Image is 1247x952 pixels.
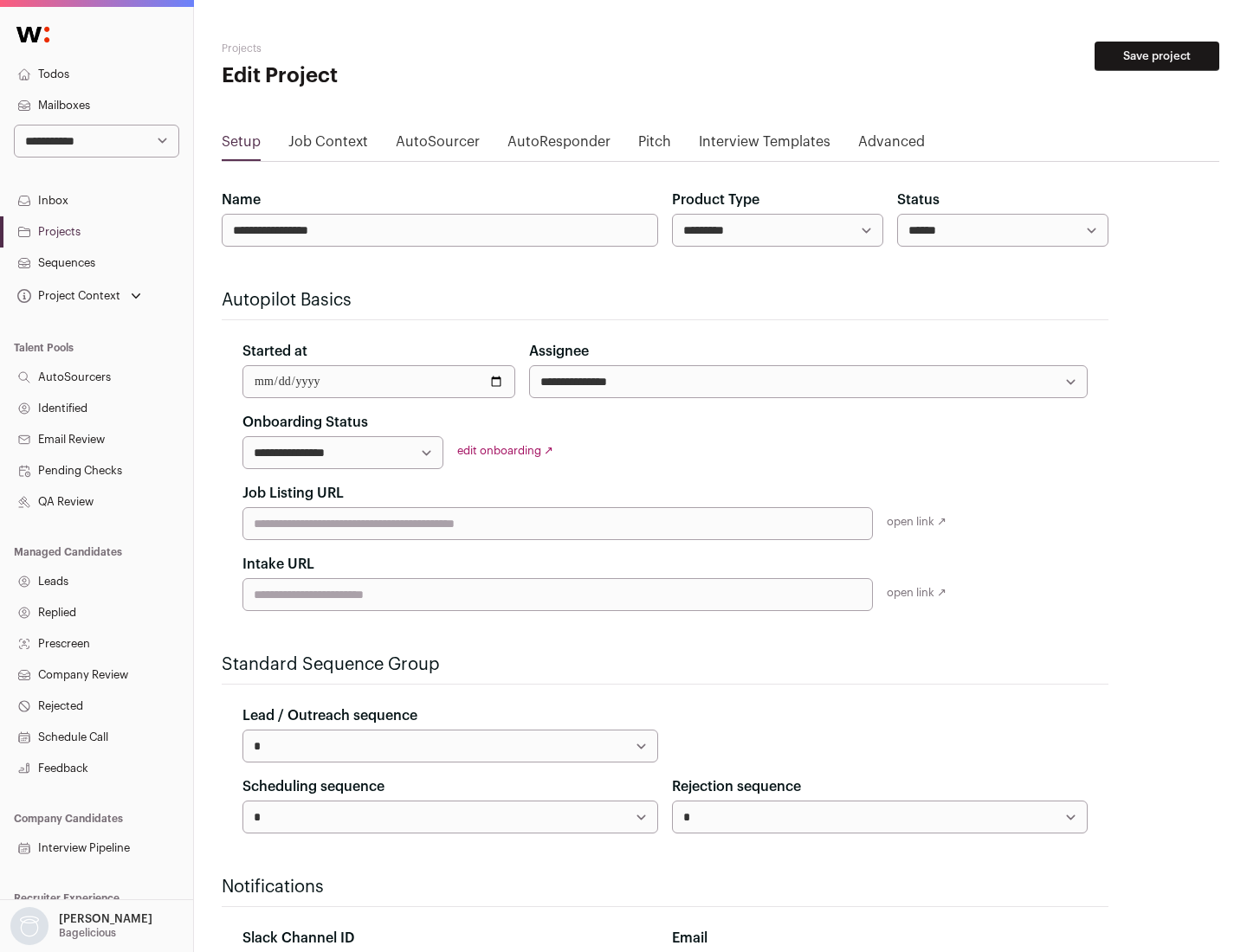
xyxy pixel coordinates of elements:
[457,445,553,456] a: edit onboarding ↗
[59,912,152,926] p: [PERSON_NAME]
[222,190,261,210] label: Name
[222,132,261,159] a: Setup
[222,875,1108,899] h2: Notifications
[396,132,480,159] a: AutoSourcer
[529,341,589,362] label: Assignee
[14,284,145,308] button: Open dropdown
[242,776,384,797] label: Scheduling sequence
[14,289,120,303] div: Project Context
[242,705,417,726] label: Lead / Outreach sequence
[897,190,940,210] label: Status
[7,907,156,945] button: Open dropdown
[672,928,1088,949] div: Email
[222,42,554,55] h2: Projects
[507,132,611,159] a: AutoResponder
[222,653,1108,677] h2: Standard Sequence Group
[10,907,48,945] img: nopic.png
[699,132,830,159] a: Interview Templates
[242,483,344,504] label: Job Listing URL
[7,17,59,52] img: Wellfound
[1095,42,1219,71] button: Save project
[672,776,801,797] label: Rejection sequence
[242,412,368,433] label: Onboarding Status
[672,190,759,210] label: Product Type
[222,288,1108,312] h2: Autopilot Basics
[242,554,314,575] label: Intake URL
[288,132,368,159] a: Job Context
[59,926,116,940] p: Bagelicious
[638,132,671,159] a: Pitch
[242,928,354,949] label: Slack Channel ID
[242,341,307,362] label: Started at
[222,62,554,90] h1: Edit Project
[858,132,925,159] a: Advanced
